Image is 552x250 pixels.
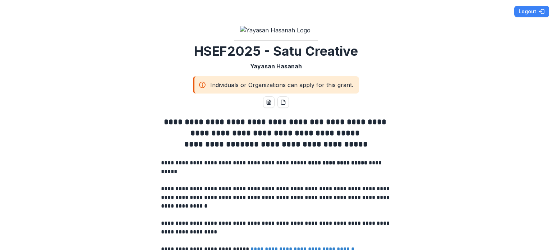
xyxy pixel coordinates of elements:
[193,76,359,94] div: Individuals or Organizations can apply for this grant.
[194,44,358,59] h2: HSEF2025 - Satu Creative
[250,62,302,71] p: Yayasan Hasanah
[263,96,275,108] button: word-download
[277,96,289,108] button: pdf-download
[514,6,549,17] button: Logout
[240,26,312,35] img: Yayasan Hasanah Logo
